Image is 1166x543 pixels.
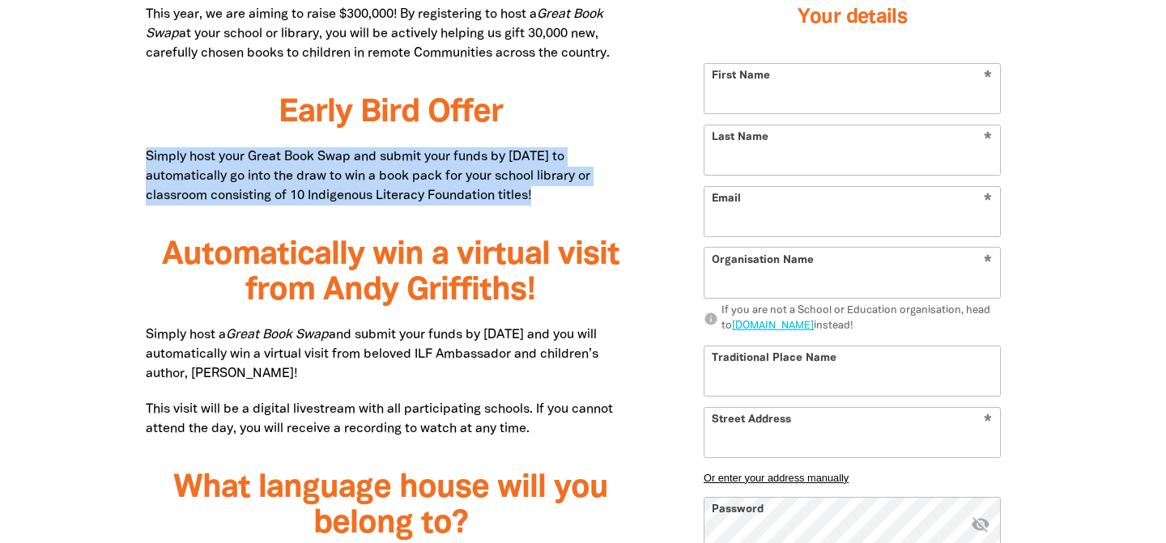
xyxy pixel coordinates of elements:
span: Automatically win a virtual visit from Andy Griffiths! [162,240,619,306]
p: Simply host your Great Book Swap and submit your funds by [DATE] to automatically go into the dra... [146,147,636,206]
i: Hide password [971,515,990,534]
a: [DOMAIN_NAME] [732,322,814,332]
p: This visit will be a digital livestream with all participating schools. If you cannot attend the ... [146,400,636,439]
em: Great Book Swap [146,9,603,40]
i: info [704,312,718,327]
div: If you are not a School or Education organisation, head to instead! [721,303,1001,335]
span: Early Bird Offer [279,98,503,128]
button: visibility_off [971,515,990,537]
button: Or enter your address manually [704,472,1001,484]
p: Simply host a and submit your funds by [DATE] and you will automatically win a virtual visit from... [146,325,636,384]
span: What language house will you belong to? [173,473,608,539]
em: Great Book Swap [226,329,329,341]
